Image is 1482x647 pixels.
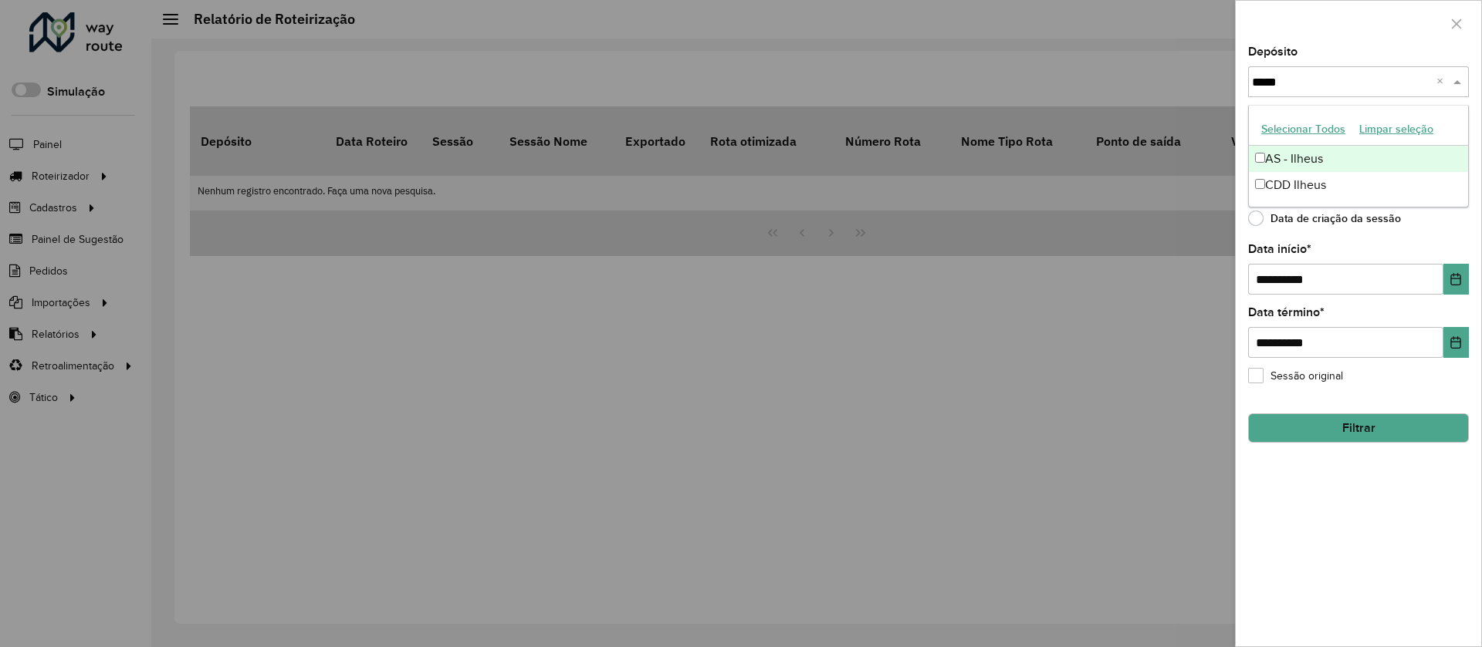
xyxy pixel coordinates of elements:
[1254,117,1352,141] button: Selecionar Todos
[1249,146,1468,172] div: AS - Ilheus
[1443,327,1469,358] button: Choose Date
[1248,42,1298,61] label: Depósito
[1436,72,1450,91] span: Clear all
[1248,413,1469,443] button: Filtrar
[1443,264,1469,295] button: Choose Date
[1248,105,1469,207] ng-dropdown-panel: Options list
[1248,368,1343,384] label: Sessão original
[1248,303,1325,322] label: Data término
[1248,211,1401,226] label: Data de criação da sessão
[1248,240,1311,258] label: Data início
[1249,172,1468,198] div: CDD Ilheus
[1352,117,1440,141] button: Limpar seleção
